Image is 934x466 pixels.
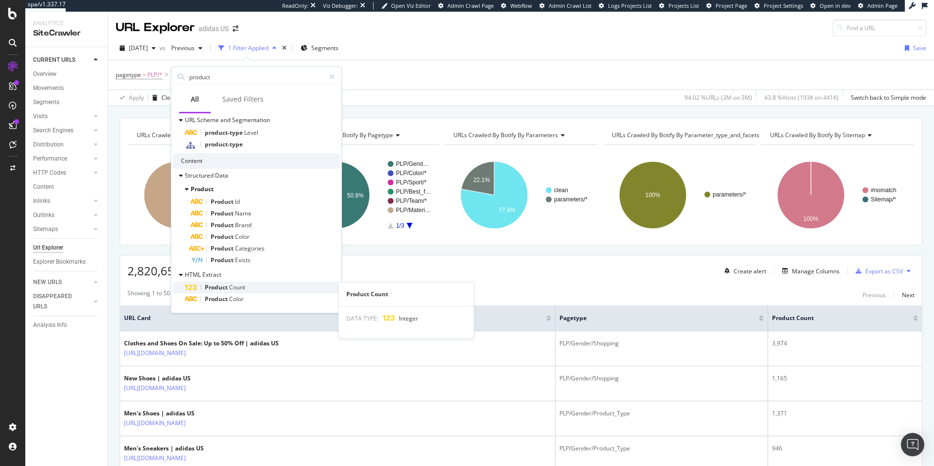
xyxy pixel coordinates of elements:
[33,224,91,234] a: Sitemaps
[205,128,244,137] span: product-type
[124,453,186,463] a: [URL][DOMAIN_NAME]
[297,40,342,56] button: Segments
[438,2,494,10] a: Admin Crawl Page
[229,295,244,303] span: Color
[549,2,592,9] span: Admin Crawl List
[396,188,431,195] text: PLP/Best_f…
[170,215,185,222] text: 100%
[820,2,851,9] span: Open in dev
[188,70,325,84] input: Search by field name
[33,182,101,192] a: Content
[668,2,699,9] span: Projects List
[282,2,308,10] div: ReadOnly:
[554,196,588,203] text: parameters/*
[396,161,429,167] text: PLP/Gend…
[871,187,897,194] text: #nomatch
[205,283,229,291] span: Product
[871,196,896,203] text: Sitemap/*
[215,171,228,179] span: Data
[764,2,803,9] span: Project Settings
[129,44,148,52] span: 2025 Sep. 2nd
[33,210,54,220] div: Outlinks
[768,127,906,143] h4: URLs Crawled By Botify By sitemap
[453,131,558,139] span: URLs Crawled By Botify By parameters
[501,2,532,10] a: Webflow
[901,433,924,456] div: Open Intercom Messenger
[913,44,926,52] div: Save
[510,2,532,9] span: Webflow
[233,25,238,32] div: arrow-right-arrow-left
[396,179,427,186] text: PLP/Sport/*
[346,314,378,323] span: DATA TYPE:
[772,339,918,348] div: 3,974
[211,256,235,264] span: Product
[778,265,840,277] button: Manage Columns
[603,153,755,237] svg: A chart.
[135,127,272,143] h4: URLs Crawled By Botify By smartlink_px
[396,170,427,177] text: PLP/Color/*
[847,90,926,106] button: Switch back to Simple mode
[33,210,91,220] a: Outlinks
[228,44,269,52] div: 1 Filter Applied
[211,209,235,217] span: Product
[185,270,202,279] span: HTML
[33,55,75,65] div: CURRENT URLS
[33,257,86,267] div: Explorer Bookmarks
[311,44,339,52] span: Segments
[280,43,288,53] div: times
[33,55,91,65] a: CURRENT URLS
[235,197,240,206] span: Id
[33,111,48,122] div: Visits
[867,2,898,9] span: Admin Page
[173,153,340,169] div: Content
[902,291,915,299] div: Next
[220,116,232,124] span: and
[124,374,228,383] div: New Shoes | adidas US
[147,68,162,82] span: PLP/*
[124,348,186,358] a: [URL][DOMAIN_NAME]
[772,314,898,323] span: Product Count
[396,222,404,229] text: 1/3
[761,153,913,237] svg: A chart.
[33,83,101,93] a: Movements
[33,196,91,206] a: Inlinks
[33,111,91,122] a: Visits
[137,131,244,139] span: URLs Crawled By Botify By smartlink_px
[33,257,101,267] a: Explorer Bookmarks
[499,207,515,214] text: 77.9%
[127,153,280,237] svg: A chart.
[124,409,228,418] div: Men's Shoes | adidas US
[862,291,886,299] div: Previous
[559,339,763,348] div: PLP/Gender/Shopping
[286,153,438,237] div: A chart.
[124,314,544,323] span: URL Card
[559,374,763,383] div: PLP/Gender/Shopping
[116,90,144,106] button: Apply
[211,233,235,241] span: Product
[33,277,91,287] a: NEW URLS
[559,409,763,418] div: PLP/Gender/Product_Type
[554,187,568,194] text: clean
[191,94,199,104] div: All
[124,383,186,393] a: [URL][DOMAIN_NAME]
[295,131,393,139] span: URLs Crawled By Botify By pagetype
[33,19,100,28] div: Analytics
[33,97,59,108] div: Segments
[148,90,176,106] button: Clear
[764,93,839,102] div: 43.8 % Visits ( 193K on 441K )
[381,2,431,10] a: Open Viz Editor
[858,2,898,10] a: Admin Page
[116,19,195,36] div: URL Explorer
[770,131,865,139] span: URLs Crawled By Botify By sitemap
[33,140,91,150] a: Distribution
[473,177,490,183] text: 22.1%
[33,196,50,206] div: Inlinks
[129,93,144,102] div: Apply
[33,291,91,312] a: DISAPPEARED URLS
[143,71,146,79] span: =
[720,263,766,279] button: Create alert
[124,444,228,453] div: Men's Sneakers | adidas US
[347,192,363,199] text: 50.8%
[862,289,886,301] button: Previous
